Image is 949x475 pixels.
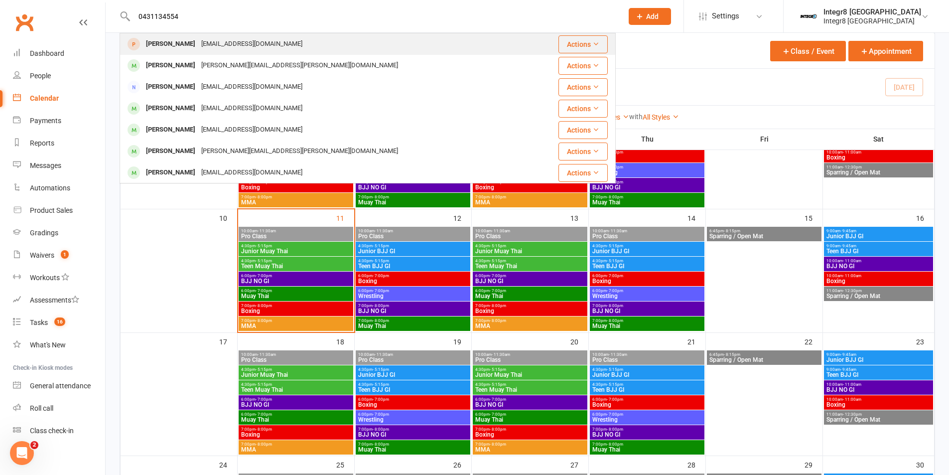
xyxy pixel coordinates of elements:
[219,333,237,349] div: 17
[826,352,931,357] span: 9:00am
[13,334,105,356] a: What's New
[475,259,585,263] span: 4:30pm
[358,263,468,269] span: Teen BJJ GI
[592,169,702,175] span: Wrestling
[592,199,702,205] span: Muay Thai
[607,195,623,199] span: - 8:00pm
[592,417,702,423] span: Wrestling
[358,233,468,239] span: Pro Class
[358,304,468,308] span: 7:00pm
[475,244,585,248] span: 4:30pm
[143,37,198,51] div: [PERSON_NAME]
[256,274,272,278] span: - 7:00pm
[840,229,856,233] span: - 9:45am
[13,420,105,442] a: Class kiosk mode
[358,357,468,363] span: Pro Class
[373,367,389,372] span: - 5:15pm
[724,229,740,233] span: - 8:15pm
[358,318,468,323] span: 7:00pm
[358,382,468,387] span: 4:30pm
[475,397,585,402] span: 6:00pm
[592,412,702,417] span: 6:00pm
[629,113,643,121] strong: with
[336,209,354,226] div: 11
[843,412,862,417] span: - 12:30pm
[30,318,48,326] div: Tasks
[712,5,739,27] span: Settings
[453,333,471,349] div: 19
[475,372,585,378] span: Junior Muay Thai
[358,427,468,432] span: 7:00pm
[490,274,506,278] span: - 7:00pm
[558,57,608,75] button: Actions
[475,199,585,205] span: MMA
[241,427,351,432] span: 7:00pm
[12,10,37,35] a: Clubworx
[826,150,931,155] span: 10:00am
[373,289,389,293] span: - 7:00pm
[490,289,506,293] span: - 7:00pm
[475,367,585,372] span: 4:30pm
[54,317,65,326] span: 16
[30,72,51,80] div: People
[143,123,198,137] div: [PERSON_NAME]
[241,372,351,378] span: Junior Muay Thai
[570,209,588,226] div: 13
[709,357,819,363] span: Sparring / Open Mat
[373,397,389,402] span: - 7:00pm
[843,259,861,263] span: - 11:00am
[375,229,393,233] span: - 11:30am
[336,333,354,349] div: 18
[709,233,819,239] span: Sparring / Open Mat
[256,318,272,323] span: - 8:00pm
[607,289,623,293] span: - 7:00pm
[607,244,623,248] span: - 5:15pm
[589,129,706,150] th: Thu
[826,387,931,393] span: BJJ NO GI
[13,397,105,420] a: Roll call
[592,229,702,233] span: 10:00am
[241,233,351,239] span: Pro Class
[241,278,351,284] span: BJJ NO GI
[13,267,105,289] a: Workouts
[241,199,351,205] span: MMA
[475,387,585,393] span: Teen Muay Thai
[13,177,105,199] a: Automations
[10,441,34,465] iframe: Intercom live chat
[475,382,585,387] span: 4:30pm
[241,417,351,423] span: Muay Thai
[475,427,585,432] span: 7:00pm
[241,274,351,278] span: 6:00pm
[358,387,468,393] span: Teen BJJ GI
[805,209,822,226] div: 15
[475,274,585,278] span: 6:00pm
[219,209,237,226] div: 10
[709,229,819,233] span: 6:45pm
[475,308,585,314] span: Boxing
[358,184,468,190] span: BJJ NO GI
[607,382,623,387] span: - 5:15pm
[198,101,305,116] div: [EMAIL_ADDRESS][DOMAIN_NAME]
[143,58,198,73] div: [PERSON_NAME]
[13,132,105,155] a: Reports
[770,41,846,61] button: Class / Event
[373,244,389,248] span: - 5:15pm
[256,289,272,293] span: - 7:00pm
[358,289,468,293] span: 6:00pm
[30,251,54,259] div: Waivers
[30,274,60,282] div: Workouts
[241,304,351,308] span: 7:00pm
[256,382,272,387] span: - 5:15pm
[358,402,468,408] span: Boxing
[358,248,468,254] span: Junior BJJ GI
[241,382,351,387] span: 4:30pm
[724,352,740,357] span: - 8:15pm
[13,199,105,222] a: Product Sales
[840,367,856,372] span: - 9:45am
[241,229,351,233] span: 10:00am
[823,7,921,16] div: Integr8 [GEOGRAPHIC_DATA]
[358,308,468,314] span: BJJ NO GI
[490,367,506,372] span: - 5:15pm
[13,87,105,110] a: Calendar
[826,229,931,233] span: 9:00am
